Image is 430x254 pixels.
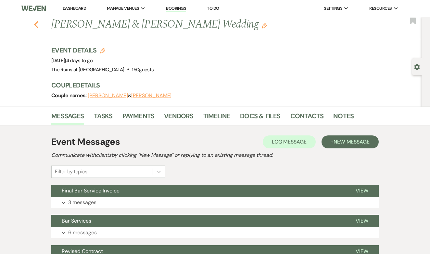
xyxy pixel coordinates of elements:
[63,6,86,11] a: Dashboard
[369,5,392,12] span: Resources
[51,135,120,149] h1: Event Messages
[356,217,368,224] span: View
[51,17,342,32] h1: [PERSON_NAME] & [PERSON_NAME] Wedding
[334,138,370,145] span: New Message
[66,57,93,64] span: 4 days to go
[164,111,193,125] a: Vendors
[263,135,316,148] button: Log Message
[51,66,124,73] span: The Ruins at [GEOGRAPHIC_DATA]
[272,138,307,145] span: Log Message
[88,93,128,98] button: [PERSON_NAME]
[207,6,219,11] a: To Do
[166,6,186,12] a: Bookings
[51,227,379,238] button: 6 messages
[51,46,154,55] h3: Event Details
[62,217,91,224] span: Bar Services
[240,111,280,125] a: Docs & Files
[345,215,379,227] button: View
[51,57,93,64] span: [DATE]
[94,111,113,125] a: Tasks
[262,23,267,29] button: Edit
[51,215,345,227] button: Bar Services
[68,228,97,237] p: 6 messages
[88,92,171,99] span: &
[356,187,368,194] span: View
[55,168,90,176] div: Filter by topics...
[107,5,139,12] span: Manage Venues
[322,135,379,148] button: +New Message
[345,185,379,197] button: View
[51,81,415,90] h3: Couple Details
[333,111,354,125] a: Notes
[62,187,120,194] span: Final Bar Service Invoice
[51,92,88,99] span: Couple names:
[132,66,154,73] span: 150 guests
[203,111,231,125] a: Timeline
[122,111,155,125] a: Payments
[131,93,171,98] button: [PERSON_NAME]
[51,185,345,197] button: Final Bar Service Invoice
[414,63,420,70] button: Open lead details
[51,111,84,125] a: Messages
[290,111,324,125] a: Contacts
[68,198,96,207] p: 3 messages
[324,5,342,12] span: Settings
[51,197,379,208] button: 3 messages
[65,57,93,64] span: |
[21,2,46,15] img: Weven Logo
[51,151,379,159] h2: Communicate with clients by clicking "New Message" or replying to an existing message thread.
